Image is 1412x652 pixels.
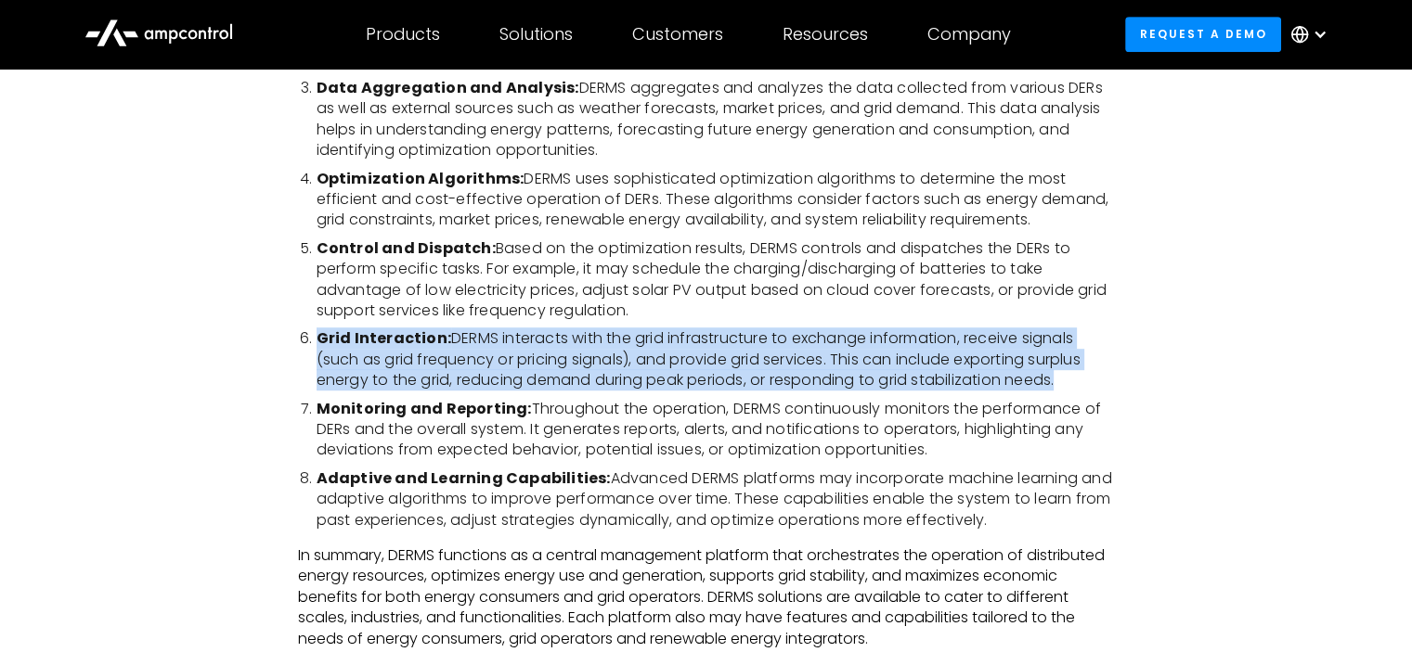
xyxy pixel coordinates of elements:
[317,77,579,98] strong: Data Aggregation and Analysis:
[632,24,723,45] div: Customers
[317,398,532,419] strong: Monitoring and Reporting:
[317,169,1115,231] li: DERMS uses sophisticated optimization algorithms to determine the most efficient and cost-effecti...
[1125,17,1281,51] a: Request a demo
[783,24,868,45] div: Resources
[927,24,1011,45] div: Company
[499,24,573,45] div: Solutions
[317,168,525,189] strong: Optimization Algorithms:
[317,328,1115,390] li: DERMS interacts with the grid infrastructure to exchange information, receive signals (such as gr...
[317,327,451,349] strong: Grid Interaction:
[317,237,496,259] strong: Control and Dispatch:
[366,24,440,45] div: Products
[317,399,1115,461] li: Throughout the operation, DERMS continuously monitors the performance of DERs and the overall sys...
[317,78,1115,161] li: DERMS aggregates and analyzes the data collected from various DERs as well as external sources su...
[298,545,1115,649] p: In summary, DERMS functions as a central management platform that orchestrates the operation of d...
[317,467,611,489] strong: Adaptive and Learning Capabilities:
[317,468,1115,531] li: Advanced DERMS platforms may incorporate machine learning and adaptive algorithms to improve perf...
[317,238,1115,322] li: Based on the optimization results, DERMS controls and dispatches the DERs to perform specific tas...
